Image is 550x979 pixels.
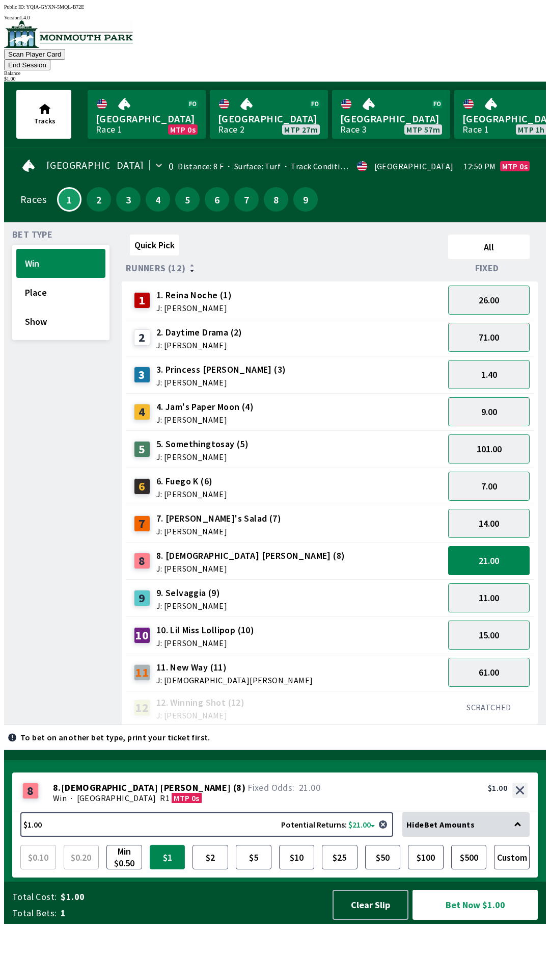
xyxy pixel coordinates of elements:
[134,478,150,495] div: 6
[448,509,530,538] button: 14.00
[146,187,170,212] button: 4
[134,292,150,308] div: 1
[119,196,138,203] span: 3
[477,443,502,455] span: 101.00
[109,847,140,867] span: Min $0.50
[448,397,530,426] button: 9.00
[448,702,530,712] div: SCRATCHED
[156,416,254,424] span: J: [PERSON_NAME]
[451,845,487,869] button: $500
[236,845,271,869] button: $5
[88,90,206,139] a: [GEOGRAPHIC_DATA]Race 1MTP 0s
[444,263,534,273] div: Fixed
[134,367,150,383] div: 3
[134,700,150,716] div: 12
[284,125,318,134] span: MTP 27m
[233,783,245,793] span: ( 8 )
[462,125,489,134] div: Race 1
[12,907,57,919] span: Total Bets:
[365,845,401,869] button: $50
[178,161,224,171] span: Distance: 8 F
[368,847,398,867] span: $50
[481,369,497,380] span: 1.40
[156,549,345,562] span: 8. [DEMOGRAPHIC_DATA] [PERSON_NAME] (8)
[156,564,345,573] span: J: [PERSON_NAME]
[61,907,323,919] span: 1
[156,696,244,709] span: 12. Winning Shot (12)
[134,441,150,457] div: 5
[12,891,57,903] span: Total Cost:
[61,783,231,793] span: [DEMOGRAPHIC_DATA] [PERSON_NAME]
[207,196,227,203] span: 6
[77,793,156,803] span: [GEOGRAPHIC_DATA]
[479,555,499,566] span: 21.00
[237,196,256,203] span: 7
[406,819,475,830] span: Hide Bet Amounts
[57,187,81,212] button: 1
[71,793,72,803] span: ·
[156,527,281,535] span: J: [PERSON_NAME]
[156,378,286,387] span: J: [PERSON_NAME]
[170,125,196,134] span: MTP 0s
[175,187,200,212] button: 5
[454,847,484,867] span: $500
[238,847,269,867] span: $5
[12,230,52,239] span: Bet Type
[134,516,150,532] div: 7
[4,60,50,70] button: End Session
[463,162,496,170] span: 12:50 PM
[126,264,186,272] span: Runners (12)
[148,196,168,203] span: 4
[116,187,141,212] button: 3
[502,162,528,170] span: MTP 0s
[156,453,249,461] span: J: [PERSON_NAME]
[448,546,530,575] button: 21.00
[374,162,454,170] div: [GEOGRAPHIC_DATA]
[448,621,530,650] button: 15.00
[342,899,399,911] span: Clear Slip
[332,90,450,139] a: [GEOGRAPHIC_DATA]Race 3MTP 57m
[156,512,281,525] span: 7. [PERSON_NAME]'s Salad (7)
[448,235,530,259] button: All
[134,553,150,569] div: 8
[479,331,499,343] span: 71.00
[25,316,97,327] span: Show
[156,490,227,498] span: J: [PERSON_NAME]
[156,676,313,684] span: J: [DEMOGRAPHIC_DATA][PERSON_NAME]
[20,195,46,203] div: Races
[16,249,105,278] button: Win
[333,890,408,920] button: Clear Slip
[408,845,444,869] button: $100
[479,518,499,529] span: 14.00
[4,15,546,20] div: Version 1.4.0
[134,590,150,606] div: 9
[130,235,179,255] button: Quick Pick
[218,125,244,134] div: Race 2
[479,592,499,604] span: 11.00
[481,480,497,492] span: 7.00
[106,845,142,869] button: Min $0.50
[16,90,71,139] button: Tracks
[134,664,150,681] div: 11
[34,116,56,125] span: Tracks
[475,264,499,272] span: Fixed
[126,263,444,273] div: Runners (12)
[264,187,288,212] button: 8
[266,196,286,203] span: 8
[479,629,499,641] span: 15.00
[299,782,320,793] span: 21.00
[281,161,370,171] span: Track Condition: Firm
[25,287,97,298] span: Place
[156,326,242,339] span: 2. Daytime Drama (2)
[479,666,499,678] span: 61.00
[453,241,525,253] span: All
[156,661,313,674] span: 11. New Way (11)
[174,793,199,803] span: MTP 0s
[279,845,315,869] button: $10
[156,437,249,451] span: 5. Somethingtosay (5)
[20,812,393,837] button: $1.00Potential Returns: $21.00
[25,257,97,269] span: Win
[178,196,197,203] span: 5
[497,847,527,867] span: Custom
[156,624,254,637] span: 10. Lil Miss Lollipop (10)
